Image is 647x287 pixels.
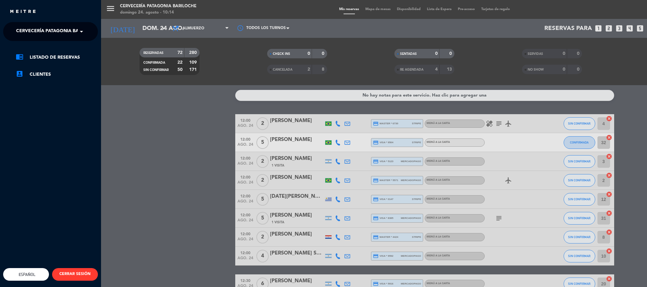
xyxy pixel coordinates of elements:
[16,25,99,38] span: Cervecería Patagonia Bariloche
[52,268,98,281] button: CERRAR SESIÓN
[16,70,23,78] i: account_box
[16,71,98,78] a: account_boxClientes
[16,54,98,61] a: chrome_reader_modeListado de Reservas
[16,53,23,61] i: chrome_reader_mode
[17,272,35,277] span: Español
[9,9,36,14] img: MEITRE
